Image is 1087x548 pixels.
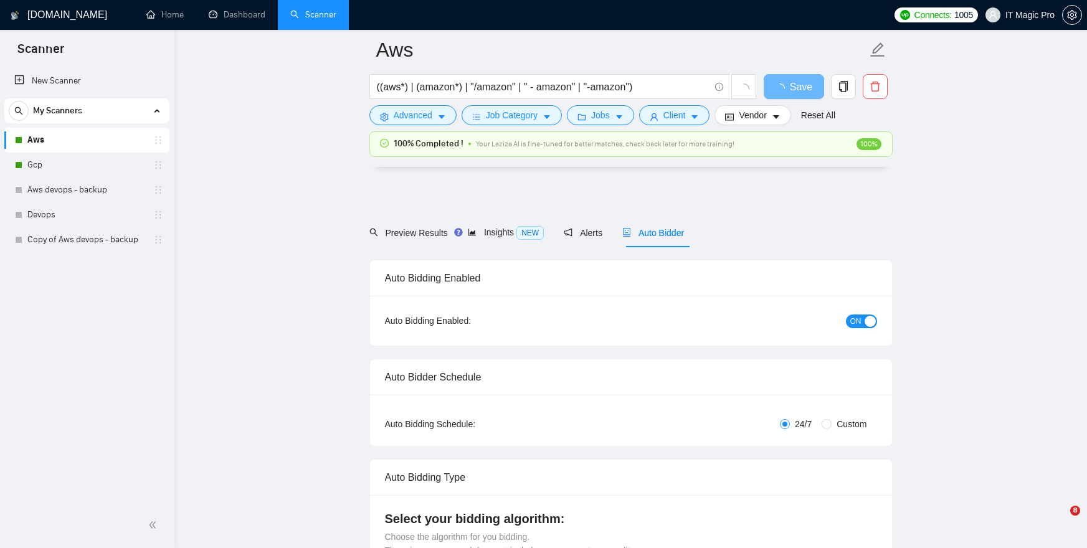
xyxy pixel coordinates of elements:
[7,40,74,66] span: Scanner
[369,105,457,125] button: settingAdvancedcaret-down
[385,460,877,495] div: Auto Bidding Type
[543,112,551,121] span: caret-down
[764,74,824,99] button: Save
[27,153,146,177] a: Gcp
[690,112,699,121] span: caret-down
[914,8,952,22] span: Connects:
[437,112,446,121] span: caret-down
[9,106,28,115] span: search
[567,105,634,125] button: folderJobscaret-down
[831,74,856,99] button: copy
[369,228,378,237] span: search
[27,202,146,227] a: Devops
[516,226,544,240] span: NEW
[14,68,159,93] a: New Scanner
[564,228,572,237] span: notification
[472,112,481,121] span: bars
[394,108,432,122] span: Advanced
[11,6,19,26] img: logo
[290,9,336,20] a: searchScanner
[153,185,163,195] span: holder
[394,137,463,151] span: 100% Completed !
[209,9,265,20] a: dashboardDashboard
[863,74,888,99] button: delete
[153,210,163,220] span: holder
[462,105,562,125] button: barsJob Categorycaret-down
[385,510,877,527] h4: Select your bidding algorithm:
[1062,10,1082,20] a: setting
[9,101,29,121] button: search
[790,79,812,95] span: Save
[790,417,817,431] span: 24/7
[775,83,790,93] span: loading
[153,235,163,245] span: holder
[385,359,877,395] div: Auto Bidder Schedule
[832,81,855,92] span: copy
[772,112,781,121] span: caret-down
[468,227,544,237] span: Insights
[1062,5,1082,25] button: setting
[376,34,867,65] input: Scanner name...
[476,139,734,148] span: Your Laziza AI is fine-tuned for better matches, check back later for more training!
[148,519,161,531] span: double-left
[377,79,710,95] input: Search Freelance Jobs...
[832,417,871,431] span: Custom
[27,128,146,153] a: Aws
[153,135,163,145] span: holder
[863,81,887,92] span: delete
[850,314,862,328] span: ON
[153,160,163,170] span: holder
[954,8,973,22] span: 1005
[738,83,749,95] span: loading
[622,228,684,238] span: Auto Bidder
[801,108,835,122] a: Reset All
[870,42,886,58] span: edit
[622,228,631,237] span: robot
[1070,506,1080,516] span: 8
[380,112,389,121] span: setting
[715,83,723,91] span: info-circle
[591,108,610,122] span: Jobs
[146,9,184,20] a: homeHome
[564,228,602,238] span: Alerts
[33,98,82,123] span: My Scanners
[989,11,997,19] span: user
[1063,10,1081,20] span: setting
[27,177,146,202] a: Aws devops - backup
[1045,506,1075,536] iframe: Intercom live chat
[27,227,146,252] a: Copy of Aws devops - backup
[900,10,910,20] img: upwork-logo.png
[615,112,624,121] span: caret-down
[639,105,710,125] button: userClientcaret-down
[577,112,586,121] span: folder
[369,228,448,238] span: Preview Results
[725,112,734,121] span: idcard
[385,260,877,296] div: Auto Bidding Enabled
[663,108,686,122] span: Client
[453,227,464,238] div: Tooltip anchor
[380,139,389,148] span: check-circle
[739,108,766,122] span: Vendor
[857,138,881,150] span: 100%
[714,105,790,125] button: idcardVendorcaret-down
[486,108,538,122] span: Job Category
[385,314,549,328] div: Auto Bidding Enabled:
[650,112,658,121] span: user
[4,98,169,252] li: My Scanners
[385,417,549,431] div: Auto Bidding Schedule:
[468,228,477,237] span: area-chart
[4,68,169,93] li: New Scanner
